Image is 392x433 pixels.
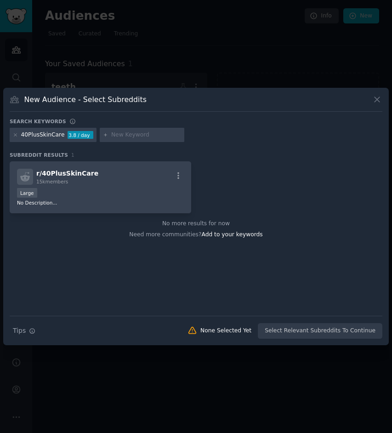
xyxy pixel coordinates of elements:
div: 40PlusSkinCare [21,131,65,139]
h3: New Audience - Select Subreddits [24,95,147,104]
div: Large [17,188,37,198]
div: 3.8 / day [68,131,93,139]
div: Need more communities? [10,228,382,239]
span: Subreddit Results [10,152,68,158]
span: r/ 40PlusSkinCare [36,170,98,177]
h3: Search keywords [10,118,66,125]
input: New Keyword [111,131,181,139]
span: 1 [71,152,74,158]
span: Tips [13,326,26,336]
span: Add to your keywords [202,231,263,238]
span: 15k members [36,179,68,184]
div: None Selected Yet [200,327,251,335]
div: No more results for now [10,220,382,228]
button: Tips [10,323,39,339]
p: No Description... [17,199,184,206]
